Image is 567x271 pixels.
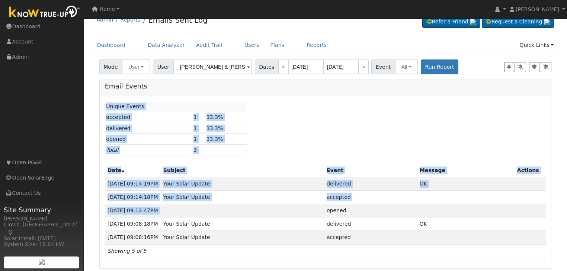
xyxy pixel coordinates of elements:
span: Home [100,6,115,12]
td: delivered [324,177,417,190]
span: User [153,59,173,74]
img: retrieve [544,19,550,25]
th: Message [417,164,515,177]
th: Subject [161,164,324,177]
a: Dashboard [92,38,131,52]
td: Your Solar Update [161,217,324,231]
td: Your Solar Update [161,190,324,204]
td: accepted [324,231,417,244]
span: Site Summary [4,205,80,215]
td: 1 [192,112,205,123]
div: System Size: 16.84 kW [4,241,80,248]
td: 33.3% [205,134,247,145]
h3: Email Events [105,83,546,90]
input: Select a User [173,59,252,74]
a: Plans [265,38,290,52]
a: Quick Links [514,38,559,52]
th: Date [105,164,161,177]
a: Reports [120,17,140,23]
div: [PERSON_NAME] [4,215,80,223]
div: Clovis, [GEOGRAPHIC_DATA] [4,221,80,236]
td: 33.3% [205,112,247,123]
th: Event [324,164,417,177]
td: 33.3% [205,123,247,133]
a: Audit Trail [190,38,228,52]
a: Users [239,38,265,52]
td: [DATE] 09:08:18PM [105,217,161,231]
a: Map [7,229,14,235]
td: Your Solar Update [161,177,324,190]
a: Refer a Friend [422,16,480,28]
td: delivered [324,217,417,231]
td: 1 [192,123,205,133]
a: Reports [301,38,332,52]
td: opened [324,204,417,217]
span: Event [371,59,395,74]
button: Mark as Spam [540,62,551,72]
img: retrieve [39,259,45,265]
td: [DATE] 09:08:16PM [105,231,161,244]
a: Request a Cleaning [482,16,554,28]
td: accepted [324,190,417,204]
div: Solar Install: [DATE] [4,235,80,242]
a: < [278,59,289,74]
a: Admin [97,17,113,23]
span: Dates [255,59,279,74]
td: 1 [192,134,205,145]
a: Data Analyzer [142,38,190,52]
button: user [122,59,150,74]
button: Remove Unsubscribe [504,62,514,72]
span: [PERSON_NAME] [516,6,559,12]
td: 3 [192,145,205,155]
button: Unsubscribe [515,62,526,72]
button: Run Report [421,59,458,74]
button: Remove Mark as Spam [529,62,539,72]
button: All [395,59,418,74]
td: [DATE] 09:14:19PM [105,177,161,190]
td: Unique Events [105,101,192,112]
img: Know True-Up [6,4,84,21]
td: Your Solar Update [161,231,324,244]
td: OK [417,177,515,190]
td: [DATE] 09:12:47PM [105,204,161,217]
a: > [358,59,369,74]
a: Emails Sent Log [148,16,208,25]
span: Mode [99,59,122,74]
td: opened [105,134,192,145]
td: accepted [105,112,192,123]
td: [DATE] 09:14:18PM [105,190,161,204]
i: Total [106,147,118,153]
i: Showing 5 of 5 [108,248,147,254]
td: OK [417,217,515,231]
img: retrieve [470,19,476,25]
th: Actions [515,164,546,177]
td: delivered [105,123,192,133]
